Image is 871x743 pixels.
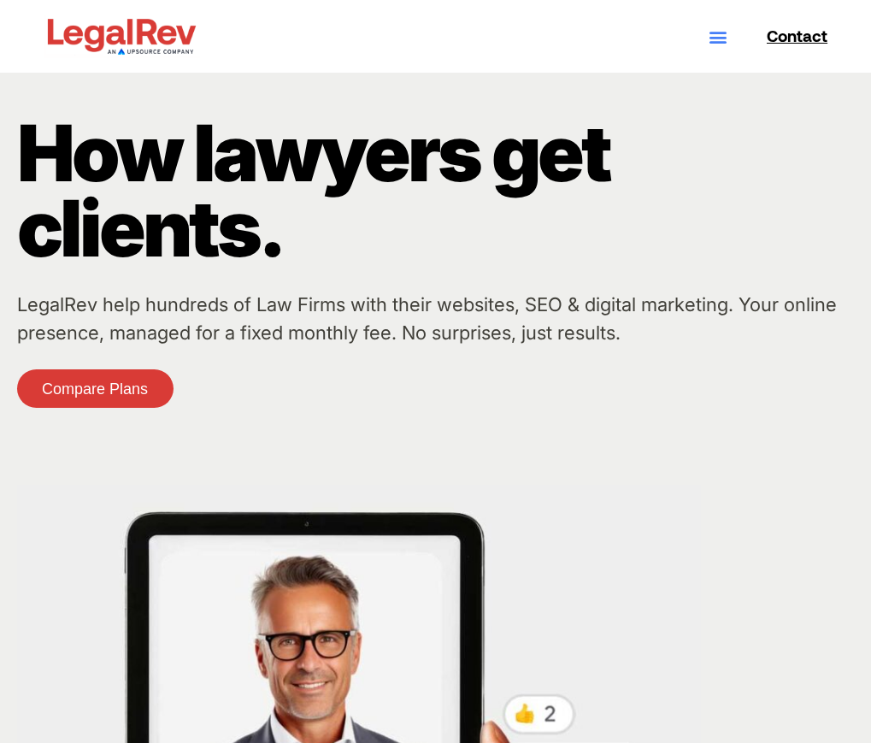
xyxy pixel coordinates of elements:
[17,369,174,408] a: Compare Plans
[703,22,732,50] div: Menu Toggle
[767,27,827,44] span: Contact
[749,27,827,44] a: Contact
[42,381,148,397] span: Compare Plans
[17,115,854,266] p: How lawyers get clients.
[17,293,837,344] a: LegalRev help hundreds of Law Firms with their websites, SEO & digital marketing. Your online pre...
